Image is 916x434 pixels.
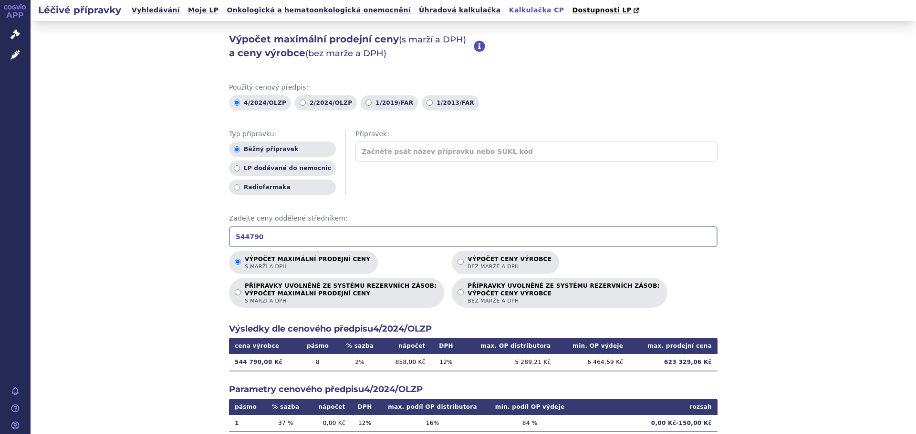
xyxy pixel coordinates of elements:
[431,338,461,354] th: DPH
[468,283,659,304] p: PŘÍPRAVKY UVOLNĚNÉ ZE SYSTÉMU REZERVNÍCH ZÁSOB:
[572,6,632,14] span: Dostupnosti LP
[265,415,306,432] td: 37 %
[229,130,336,139] span: Typ přípravku:
[383,338,431,354] th: nápočet
[422,95,479,111] label: 1/2013/FAR
[569,4,644,17] a: Dostupnosti LP
[355,130,718,139] span: Přípravek:
[245,297,437,304] span: s marží a DPH
[245,283,437,304] p: PŘÍPRAVKY UVOLNĚNÉ ZE SYSTÉMU REZERVNÍCH ZÁSOB:
[573,415,718,432] td: 0,00 Kč - 150,00 Kč
[129,4,183,17] a: Vyhledávání
[229,95,291,111] label: 4/2024/OLZP
[556,338,629,354] th: min. OP výdeje
[229,214,718,223] span: Zadejte ceny oddělené středníkem:
[306,399,351,415] th: nápočet
[229,161,336,176] label: LP dodávané do nemocnic
[306,415,351,432] td: 0,00 Kč
[378,399,486,415] th: max. podíl OP distributora
[378,415,486,432] td: 16 %
[629,338,718,354] th: max. prodejní cena
[298,338,337,354] th: pásmo
[185,4,221,17] a: Moje LP
[298,354,337,370] td: 8
[458,259,464,265] input: Výpočet ceny výrobcebez marže a DPH
[229,141,336,157] label: Běžný přípravek
[361,95,418,111] label: 1/2019/FAR
[468,256,552,270] p: Výpočet ceny výrobce
[461,354,556,370] td: 5 289,21 Kč
[431,354,461,370] td: 12 %
[245,290,437,297] strong: VÝPOČET MAXIMÁLNÍ PRODEJNÍ CENY
[265,399,306,415] th: % sazba
[229,338,298,354] th: cena výrobce
[383,354,431,370] td: 858,00 Kč
[229,384,718,395] h2: Parametry cenového předpisu 4/2024/OLZP
[337,338,383,354] th: % sazba
[245,256,370,270] p: Výpočet maximální prodejní ceny
[234,100,240,106] input: 4/2024/OLZP
[229,226,718,247] input: Zadejte ceny oddělené středníkem
[468,290,659,297] strong: VÝPOČET CENY VÝROBCE
[355,141,718,161] input: Začněte psát název přípravku nebo SÚKL kód
[229,399,265,415] th: pásmo
[235,289,241,295] input: PŘÍPRAVKY UVOLNĚNÉ ZE SYSTÉMU REZERVNÍCH ZÁSOB:VÝPOČET MAXIMÁLNÍ PRODEJNÍ CENYs marží a DPH
[351,399,379,415] th: DPH
[229,415,265,432] td: 1
[365,100,372,106] input: 1/2019/FAR
[295,95,357,111] label: 2/2024/OLZP
[229,32,474,60] h2: Výpočet maximální prodejní ceny a ceny výrobce
[487,399,573,415] th: min. podíl OP výdeje
[229,354,298,370] td: 544 790,00 Kč
[31,3,129,17] h2: Léčivé přípravky
[235,259,241,265] input: Výpočet maximální prodejní cenys marží a DPH
[300,100,306,106] input: 2/2024/OLZP
[224,4,414,17] a: Onkologická a hematoonkologická onemocnění
[234,184,240,191] input: Radiofarmaka
[468,263,552,270] span: bez marže a DPH
[399,34,466,45] span: (s marží a DPH)
[337,354,383,370] td: 2 %
[229,180,336,195] label: Radiofarmaka
[458,289,464,295] input: PŘÍPRAVKY UVOLNĚNÉ ZE SYSTÉMU REZERVNÍCH ZÁSOB:VÝPOČET CENY VÝROBCEbez marže a DPH
[556,354,629,370] td: 6 464,59 Kč
[234,146,240,152] input: Běžný přípravek
[229,323,718,335] h2: Výsledky dle cenového předpisu 4/2024/OLZP
[487,415,573,432] td: 84 %
[461,338,556,354] th: max. OP distributora
[245,263,370,270] span: s marží a DPH
[305,48,386,59] span: (bez marže a DPH)
[468,297,659,304] span: bez marže a DPH
[506,4,567,17] a: Kalkulačka CP
[573,399,718,415] th: rozsah
[351,415,379,432] td: 12 %
[229,83,718,92] span: Použitý cenový předpis:
[629,354,718,370] td: 623 329,06 Kč
[427,100,433,106] input: 1/2013/FAR
[416,4,504,17] a: Úhradová kalkulačka
[234,165,240,172] input: LP dodávané do nemocnic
